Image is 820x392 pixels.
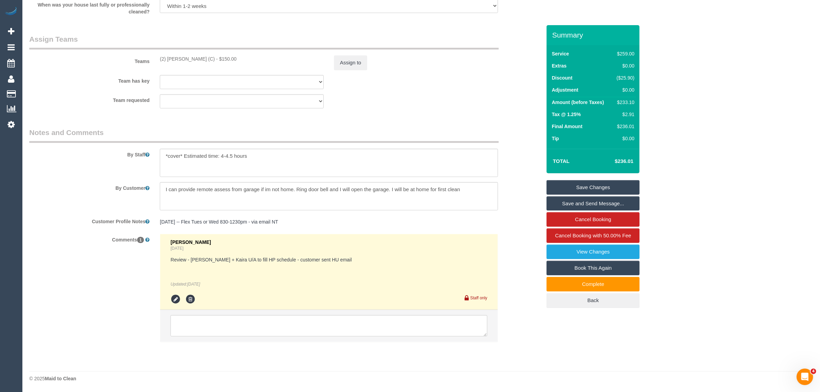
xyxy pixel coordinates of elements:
a: Save Changes [547,180,640,195]
div: © 2025 [29,375,813,382]
div: $2.91 [614,111,635,118]
small: Staff only [470,296,487,300]
div: 1 hour x $150.00/hour [160,55,324,62]
img: Automaid Logo [4,7,18,17]
legend: Notes and Comments [29,127,499,143]
label: Final Amount [552,123,582,130]
div: $259.00 [614,50,635,57]
label: By Customer [24,182,155,192]
span: 4 [811,369,816,374]
label: Extras [552,62,567,69]
label: Comments [24,234,155,243]
div: ($25.90) [614,74,635,81]
label: Adjustment [552,86,578,93]
span: Sep 09, 2025 10:42 [187,282,200,287]
a: Complete [547,277,640,291]
iframe: Intercom live chat [797,369,813,385]
label: Amount (before Taxes) [552,99,604,106]
label: Service [552,50,569,57]
label: Tax @ 1.25% [552,111,581,118]
label: By Staff [24,149,155,158]
button: Assign to [334,55,367,70]
a: Book This Again [547,261,640,275]
label: Team has key [24,75,155,84]
a: Save and Send Message... [547,196,640,211]
label: Discount [552,74,572,81]
label: Teams [24,55,155,65]
a: Cancel Booking [547,212,640,227]
a: Back [547,293,640,308]
span: 1 [137,237,144,243]
div: $0.00 [614,62,635,69]
strong: Total [553,158,570,164]
a: Cancel Booking with 50.00% Fee [547,228,640,243]
div: $233.10 [614,99,635,106]
em: Updated: [170,282,200,287]
a: [DATE] [170,246,183,251]
span: [PERSON_NAME] [170,239,211,245]
label: Tip [552,135,559,142]
h4: $236.01 [594,158,633,164]
strong: Maid to Clean [45,376,76,381]
legend: Assign Teams [29,34,499,50]
a: View Changes [547,245,640,259]
pre: [DATE] -- Flex Tues or Wed 830-1230pm - via email NT [160,218,498,225]
label: Customer Profile Notes [24,216,155,225]
label: Team requested [24,94,155,104]
pre: Review - [PERSON_NAME] + Kaira U/A to fill HP schedule - customer sent HU email [170,256,487,263]
div: $236.01 [614,123,635,130]
span: Cancel Booking with 50.00% Fee [555,233,631,238]
div: $0.00 [614,86,635,93]
div: $0.00 [614,135,635,142]
h3: Summary [552,31,636,39]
